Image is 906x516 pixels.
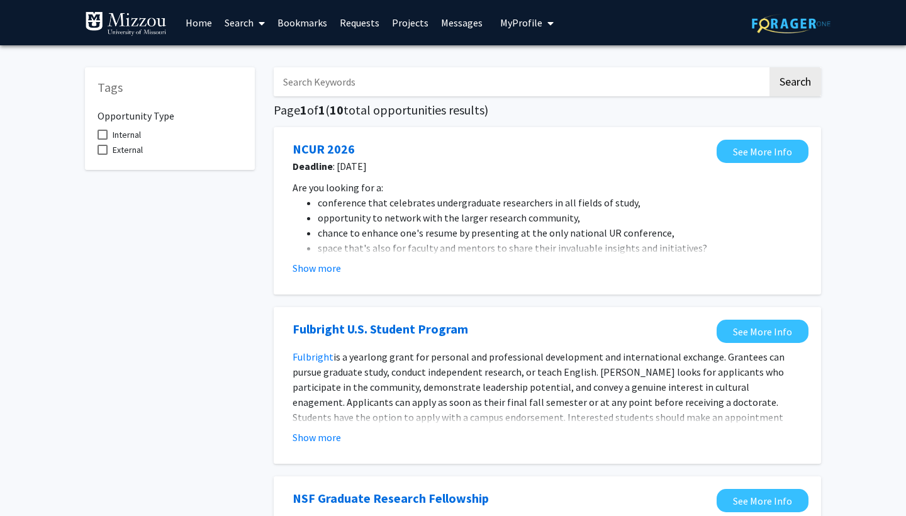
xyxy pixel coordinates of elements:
h5: Page of ( total opportunities results) [274,103,821,118]
span: 1 [300,102,307,118]
span: : [DATE] [293,159,710,174]
a: Projects [386,1,435,45]
span: 10 [330,102,344,118]
a: Opens in a new tab [293,489,489,508]
a: Home [179,1,218,45]
b: Deadline [293,160,333,172]
a: Opens in a new tab [293,140,355,159]
a: Bookmarks [271,1,333,45]
span: External [113,142,143,157]
a: Fulbright [293,351,333,363]
p: Are you looking for a: [293,180,802,195]
button: Show more [293,430,341,445]
a: Opens in a new tab [717,320,808,343]
img: ForagerOne Logo [752,14,830,33]
span: My Profile [500,16,542,29]
input: Search Keywords [274,67,768,96]
a: Opens in a new tab [717,140,808,163]
img: University of Missouri Logo [85,11,167,36]
a: Opens in a new tab [293,320,468,339]
li: chance to enhance one's resume by presenting at the only national UR conference, [318,225,802,240]
span: 1 [318,102,325,118]
span: Internal [113,127,141,142]
a: Requests [333,1,386,45]
iframe: Chat [9,459,53,507]
li: conference that celebrates undergraduate researchers in all fields of study, [318,195,802,210]
li: space that's also for faculty and mentors to share their invaluable insights and initiatives? [318,240,802,255]
a: Messages [435,1,489,45]
button: Show more [293,261,341,276]
h5: Tags [98,80,242,95]
li: opportunity to network with the larger research community, [318,210,802,225]
span: is a yearlong grant for personal and professional development and international exchange. Grantee... [293,351,789,439]
button: Search [769,67,821,96]
a: Search [218,1,271,45]
h6: Opportunity Type [98,100,242,122]
a: Opens in a new tab [717,489,808,512]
